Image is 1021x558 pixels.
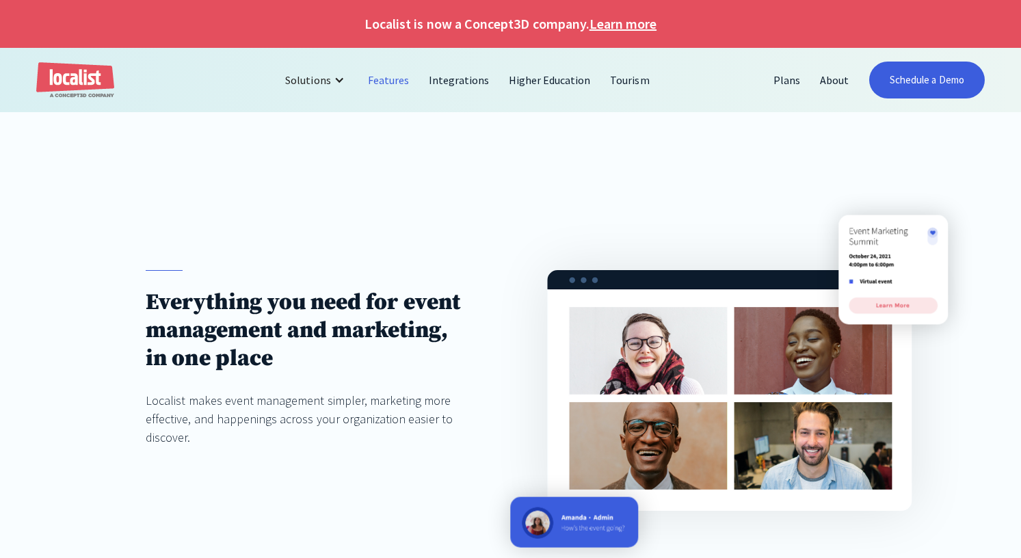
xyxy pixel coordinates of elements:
a: About [810,64,859,96]
a: Plans [764,64,810,96]
div: Solutions [275,64,358,96]
div: Localist makes event management simpler, marketing more effective, and happenings across your org... [146,391,474,447]
a: home [36,62,114,98]
a: Learn more [589,14,657,34]
a: Schedule a Demo [869,62,985,98]
a: Integrations [419,64,499,96]
h1: Everything you need for event management and marketing, in one place [146,289,474,373]
div: Solutions [285,72,330,88]
a: Higher Education [499,64,601,96]
a: Tourism [600,64,659,96]
a: Features [358,64,419,96]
